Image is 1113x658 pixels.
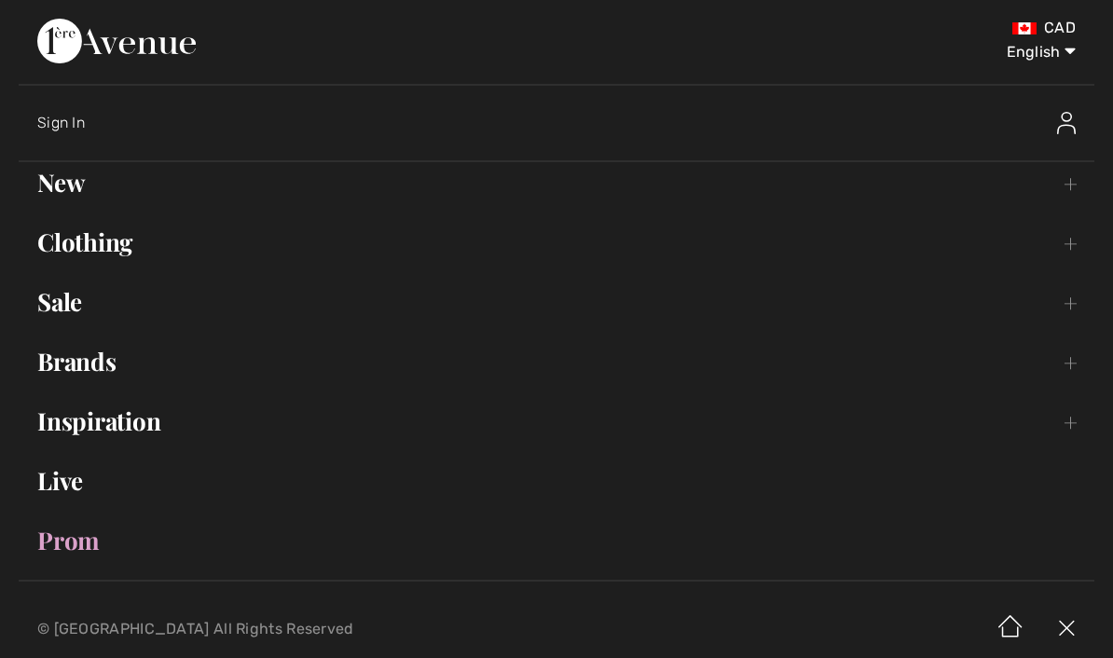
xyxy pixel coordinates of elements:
[19,401,1094,442] a: Inspiration
[19,162,1094,203] a: New
[654,19,1076,37] div: CAD
[1038,600,1094,658] img: X
[37,19,196,63] img: 1ère Avenue
[37,623,654,636] p: © [GEOGRAPHIC_DATA] All Rights Reserved
[19,341,1094,382] a: Brands
[19,520,1094,561] a: Prom
[37,93,1094,153] a: Sign InSign In
[19,281,1094,322] a: Sale
[19,460,1094,501] a: Live
[19,222,1094,263] a: Clothing
[37,114,85,131] span: Sign In
[1057,112,1076,134] img: Sign In
[982,600,1038,658] img: Home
